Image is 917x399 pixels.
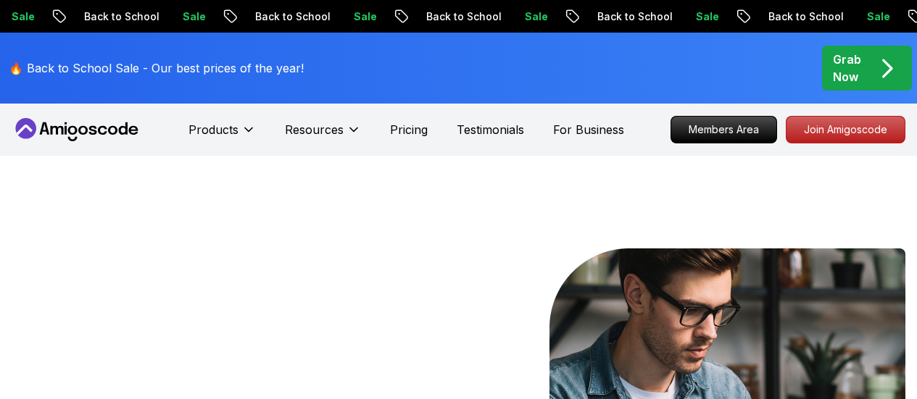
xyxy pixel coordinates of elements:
[787,117,905,143] p: Join Amigoscode
[852,9,898,24] p: Sale
[553,121,624,138] a: For Business
[582,9,681,24] p: Back to School
[9,59,304,77] p: 🔥 Back to School Sale - Our best prices of the year!
[285,121,361,150] button: Resources
[457,121,524,138] a: Testimonials
[188,121,256,150] button: Products
[285,121,344,138] p: Resources
[188,121,238,138] p: Products
[167,9,214,24] p: Sale
[390,121,428,138] a: Pricing
[671,117,776,143] p: Members Area
[671,116,777,143] a: Members Area
[833,51,861,85] p: Grab Now
[339,9,385,24] p: Sale
[681,9,727,24] p: Sale
[510,9,556,24] p: Sale
[69,9,167,24] p: Back to School
[411,9,510,24] p: Back to School
[753,9,852,24] p: Back to School
[240,9,339,24] p: Back to School
[786,116,905,143] a: Join Amigoscode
